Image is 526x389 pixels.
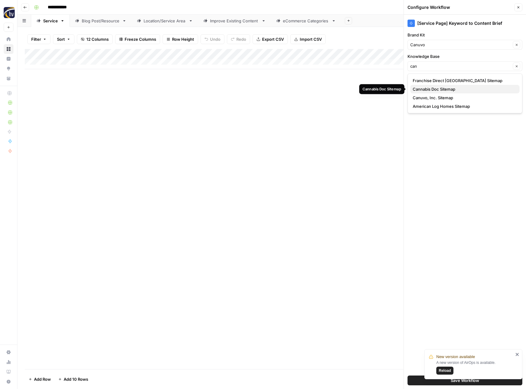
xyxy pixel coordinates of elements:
span: Import CSV [300,36,322,42]
input: HigherVisibility Sitemap [410,63,511,69]
button: Redo [227,34,250,44]
button: 12 Columns [77,34,113,44]
button: Import CSV [290,34,326,44]
button: Add Row [25,374,54,384]
a: Home [4,34,13,44]
button: Save Workflow [408,376,522,385]
a: Improve Existing Content [198,15,271,27]
div: Blog Post/Resource [82,18,120,24]
div: [Service Page] Keyword to Content Brief [408,20,522,27]
a: Service [31,15,70,27]
span: Add 10 Rows [64,376,88,382]
span: Save Workflow [451,377,479,383]
a: Blog Post/Resource [70,15,132,27]
span: American Log Homes Sitemap [413,103,515,109]
span: Row Height [172,36,194,42]
a: Browse [4,44,13,54]
span: New version available [436,354,475,360]
div: Cannabis Doc Sitemap [363,86,401,92]
span: Cannabis Doc Sitemap [413,86,515,92]
span: Redo [236,36,246,42]
span: 12 Columns [86,36,109,42]
div: Improve Existing Content [210,18,259,24]
button: Filter [27,34,51,44]
button: Undo [201,34,224,44]
input: Canuvo [410,42,511,48]
span: Canuvo, Inc. Sitemap [413,95,515,101]
button: Row Height [163,34,198,44]
button: Sort [53,34,74,44]
label: Knowledge Base [408,53,522,59]
span: Sort [57,36,65,42]
div: Location/Service Area [144,18,186,24]
span: Undo [210,36,220,42]
span: Reload [439,368,451,373]
span: Export CSV [262,36,284,42]
button: Add 10 Rows [54,374,92,384]
button: Help + Support [4,377,13,387]
span: Add Row [34,376,51,382]
div: Service [43,18,58,24]
a: Usage [4,357,13,367]
img: HigherVisibility Logo [4,7,15,18]
a: Learning Hub [4,367,13,377]
div: eCommerce Categories [283,18,329,24]
span: Freeze Columns [125,36,156,42]
a: eCommerce Categories [271,15,341,27]
a: Insights [4,54,13,64]
label: Brand Kit [408,32,522,38]
button: Export CSV [253,34,288,44]
a: Opportunities [4,64,13,74]
button: Workspace: HigherVisibility [4,5,13,20]
span: Franchise Direct [GEOGRAPHIC_DATA] Sitemap [413,77,515,84]
button: Freeze Columns [115,34,160,44]
span: Filter [31,36,41,42]
div: A new version of AirOps is available. [436,360,513,375]
button: close [515,352,520,357]
a: Your Data [4,74,13,83]
a: Settings [4,347,13,357]
a: Location/Service Area [132,15,198,27]
button: Reload [436,367,453,375]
